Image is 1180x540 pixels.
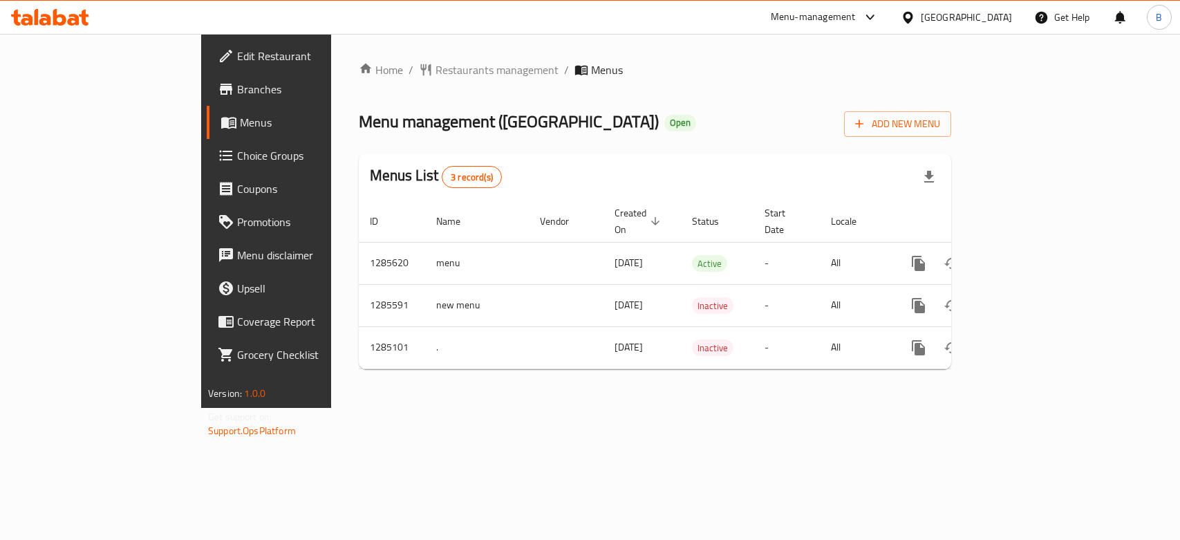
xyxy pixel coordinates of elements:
td: All [820,284,891,326]
span: Menu disclaimer [237,247,387,263]
a: Restaurants management [419,62,559,78]
a: Menu disclaimer [207,239,398,272]
a: Grocery Checklist [207,338,398,371]
span: Menus [240,114,387,131]
span: Inactive [692,340,733,356]
a: Promotions [207,205,398,239]
td: - [753,326,820,369]
span: [DATE] [615,254,643,272]
span: Coverage Report [237,313,387,330]
td: new menu [425,284,529,326]
a: Coupons [207,172,398,205]
div: Open [664,115,696,131]
button: more [902,331,935,364]
span: 3 record(s) [442,171,501,184]
a: Support.OpsPlatform [208,422,296,440]
li: / [564,62,569,78]
td: All [820,242,891,284]
table: enhanced table [359,201,1046,369]
td: menu [425,242,529,284]
span: Locale [831,213,874,230]
button: more [902,289,935,322]
a: Coverage Report [207,305,398,338]
span: Get support on: [208,408,272,426]
span: [DATE] [615,338,643,356]
span: Restaurants management [436,62,559,78]
span: Menus [591,62,623,78]
span: Edit Restaurant [237,48,387,64]
td: . [425,326,529,369]
a: Choice Groups [207,139,398,172]
a: Edit Restaurant [207,39,398,73]
div: Inactive [692,297,733,314]
span: Menu management ( [GEOGRAPHIC_DATA] ) [359,106,659,137]
span: Version: [208,384,242,402]
a: Menus [207,106,398,139]
span: Name [436,213,478,230]
button: Change Status [935,247,968,280]
span: Inactive [692,298,733,314]
div: Export file [912,160,946,194]
span: [DATE] [615,296,643,314]
h2: Menus List [370,165,502,188]
span: Upsell [237,280,387,297]
span: 1.0.0 [244,384,265,402]
div: Inactive [692,339,733,356]
button: Add New Menu [844,111,951,137]
div: Active [692,255,727,272]
button: more [902,247,935,280]
div: Menu-management [771,9,856,26]
span: Created On [615,205,664,238]
span: ID [370,213,396,230]
nav: breadcrumb [359,62,951,78]
span: Add New Menu [855,115,940,133]
th: Actions [891,201,1046,243]
span: Open [664,117,696,129]
td: - [753,242,820,284]
span: Choice Groups [237,147,387,164]
span: Active [692,256,727,272]
span: Vendor [540,213,587,230]
div: Total records count [442,166,502,188]
span: Promotions [237,214,387,230]
a: Branches [207,73,398,106]
div: [GEOGRAPHIC_DATA] [921,10,1012,25]
td: All [820,326,891,369]
span: Start Date [765,205,803,238]
li: / [409,62,413,78]
span: Coupons [237,180,387,197]
a: Upsell [207,272,398,305]
span: Branches [237,81,387,97]
td: - [753,284,820,326]
span: Grocery Checklist [237,346,387,363]
button: Change Status [935,331,968,364]
span: Status [692,213,737,230]
span: B [1156,10,1162,25]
